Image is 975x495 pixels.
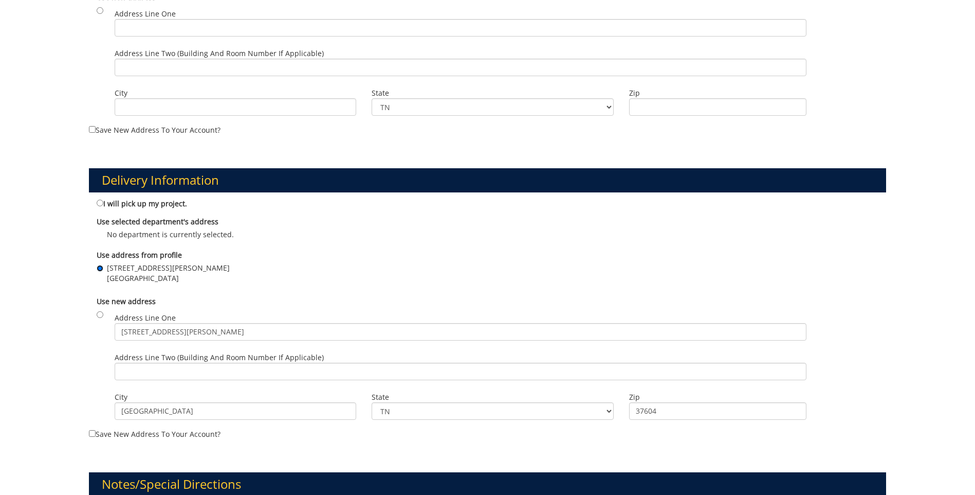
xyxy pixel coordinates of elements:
[97,200,103,206] input: I will pick up my project.
[115,323,806,341] input: Address Line One
[629,88,806,98] label: Zip
[372,88,613,98] label: State
[629,392,806,402] label: Zip
[89,168,886,192] h3: Delivery Information
[97,217,218,226] b: Use selected department's address
[97,296,156,306] b: Use new address
[115,352,806,380] label: Address Line Two (Building and Room Number if applicable)
[115,402,356,420] input: City
[97,229,878,240] p: No department is currently selected.
[97,250,182,260] b: Use address from profile
[115,59,806,76] input: Address Line Two (Building and Room Number if applicable)
[372,392,613,402] label: State
[97,265,103,272] input: [STREET_ADDRESS][PERSON_NAME] [GEOGRAPHIC_DATA]
[115,48,806,76] label: Address Line Two (Building and Room Number if applicable)
[107,273,230,284] span: [GEOGRAPHIC_DATA]
[89,430,96,437] input: Save new address to your account?
[115,313,806,341] label: Address Line One
[629,98,806,116] input: Zip
[115,98,356,116] input: City
[89,126,96,133] input: Save new address to your account?
[115,392,356,402] label: City
[107,263,230,273] span: [STREET_ADDRESS][PERSON_NAME]
[629,402,806,420] input: Zip
[115,9,806,37] label: Address Line One
[115,363,806,380] input: Address Line Two (Building and Room Number if applicable)
[115,19,806,37] input: Address Line One
[115,88,356,98] label: City
[97,198,187,209] label: I will pick up my project.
